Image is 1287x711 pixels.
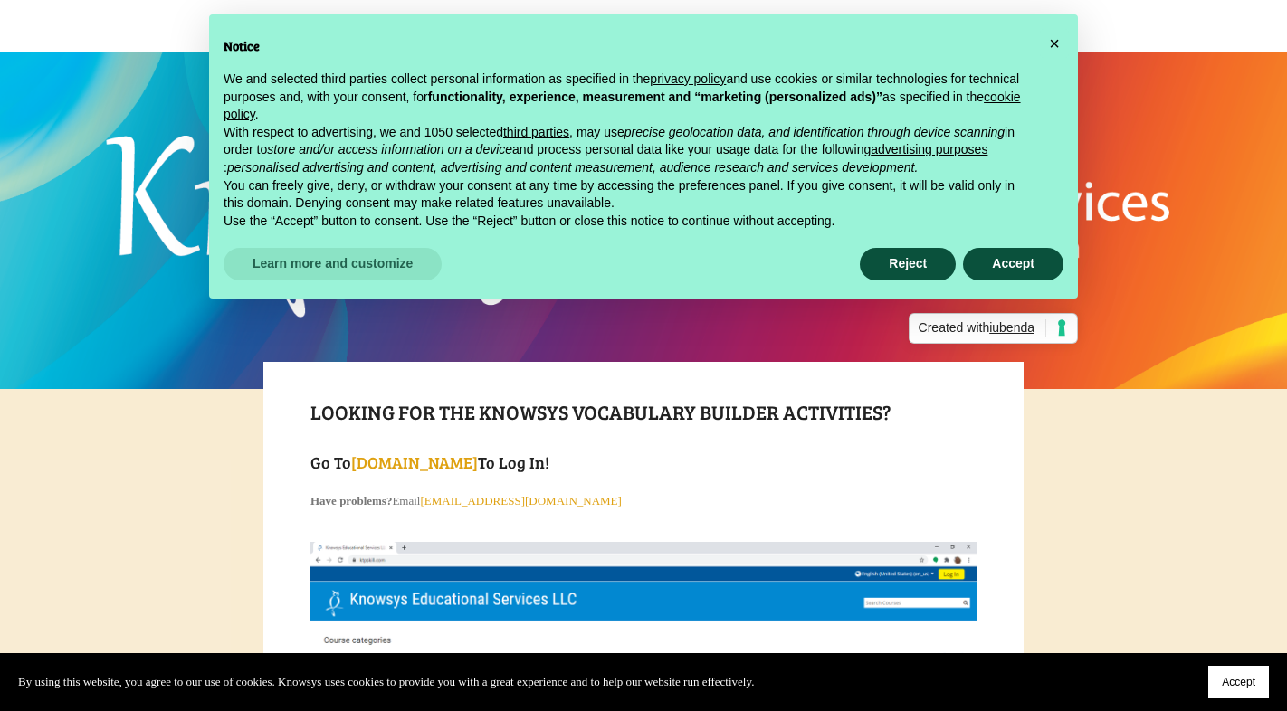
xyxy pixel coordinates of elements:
p: We and selected third parties collect personal information as specified in the and use cookies or... [224,71,1034,124]
button: advertising purposes [871,141,987,159]
p: With respect to advertising, we and 1050 selected , may use in order to and process personal data... [224,124,1034,177]
a: [EMAIL_ADDRESS][DOMAIN_NAME] [420,494,621,507]
a: privacy policy [650,71,726,86]
strong: functionality, experience, measurement and “marketing (personalized ads)” [428,90,882,104]
h1: Looking for the Knowsys Vocabulary Builder Activities? [310,395,977,428]
em: store and/or access information on a device [267,142,512,156]
h2: Go to to log in! [310,452,977,472]
p: Email [310,491,977,511]
em: personalised advertising and content, advertising and content measurement, audience research and ... [227,160,918,175]
span: Created with [919,319,1046,337]
p: You can freely give, deny, or withdraw your consent at any time by accessing the preferences pane... [224,177,1034,213]
h2: Notice [224,36,1034,56]
button: third parties [503,124,569,142]
em: precise geolocation data, and identification through device scanning [624,125,1005,139]
p: By using this website, you agree to our use of cookies. Knowsys uses cookies to provide you with ... [18,672,754,692]
a: [DOMAIN_NAME] [351,451,478,473]
button: Reject [860,248,956,280]
span: Accept [1222,676,1255,688]
button: Accept [963,248,1063,280]
a: cookie policy [224,90,1021,122]
p: Use the “Accept” button to consent. Use the “Reject” button or close this notice to continue with... [224,213,1034,231]
button: Accept [1208,666,1269,698]
a: Created withiubenda [909,313,1078,344]
strong: Have problems? [310,494,392,507]
span: iubenda [989,320,1034,335]
span: × [1049,33,1060,53]
button: Learn more and customize [224,248,442,280]
button: Close this notice [1040,29,1069,58]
